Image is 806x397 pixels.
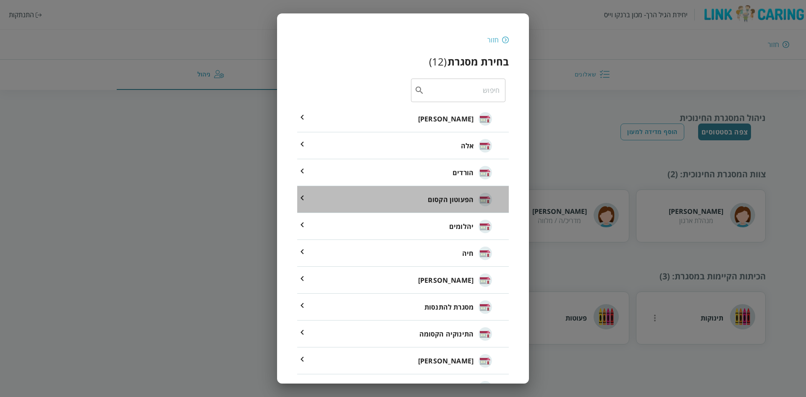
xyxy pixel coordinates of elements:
div: ( 12 ) [429,55,447,68]
img: חזור [502,36,509,44]
span: הורדים [453,168,474,178]
span: יהלומים [449,221,474,231]
h3: בחירת מסגרת [447,55,509,68]
img: טרומפלדור [479,112,492,126]
span: [PERSON_NAME] [418,275,474,285]
img: הורדים [479,166,492,179]
span: הפעוטון הקסום [428,195,474,205]
div: חזור [487,35,499,45]
span: [PERSON_NAME] [418,383,474,393]
span: [PERSON_NAME] [418,356,474,366]
input: חיפוש [424,79,500,102]
img: אלה [479,139,492,152]
img: הפעוטון הקסום [479,193,492,206]
span: התינוקיה הקסומה [419,329,474,339]
img: חיה [479,247,492,260]
img: מסגרת להתנסות [479,300,492,314]
img: שלו [479,354,492,368]
img: יונדב [479,273,492,287]
span: חיה [462,248,474,258]
img: יהלומים [479,220,492,233]
span: מסגרת להתנסות [424,302,474,312]
span: אלה [461,141,474,151]
img: התינוקיה הקסומה [479,327,492,341]
span: [PERSON_NAME] [418,114,474,124]
img: אורי אילן [479,381,492,394]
